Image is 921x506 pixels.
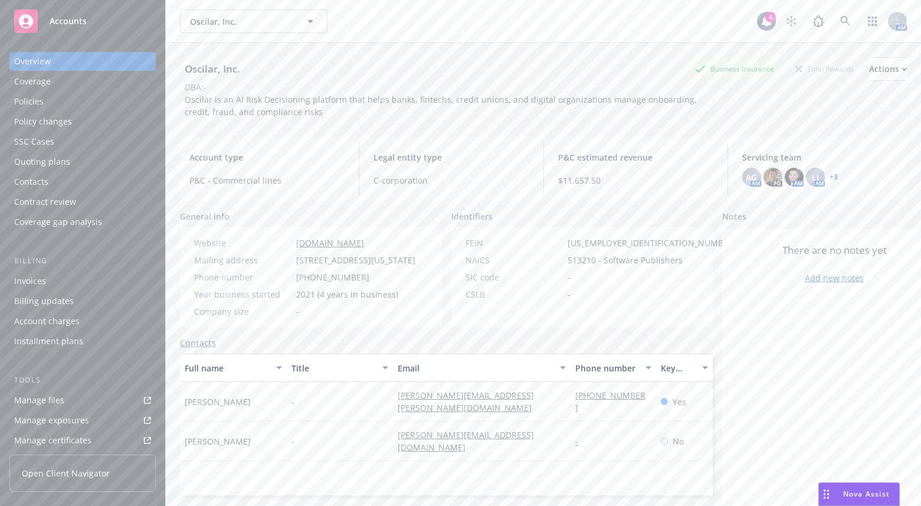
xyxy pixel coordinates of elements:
span: Account type [189,151,345,164]
span: LI [812,171,819,184]
span: Identifiers [451,210,493,223]
button: Nova Assist [818,482,900,506]
a: Coverage gap analysis [9,213,156,231]
span: AG [746,171,757,184]
span: Open Client Navigator [22,467,110,479]
span: [PERSON_NAME] [185,396,251,408]
div: Title [291,362,376,374]
div: SIC code [466,271,563,283]
div: Invoices [14,272,46,290]
span: 2021 (4 years in business) [296,288,398,301]
a: Stop snowing [779,9,803,33]
span: There are no notes yet [782,243,887,257]
span: - [568,288,571,301]
button: Title [287,354,394,382]
div: Email [398,362,553,374]
span: Nova Assist [843,489,890,499]
div: DBA: - [185,81,207,93]
a: Accounts [9,5,156,38]
div: Billing updates [14,292,74,311]
div: Policies [14,92,44,111]
span: P&C estimated revenue [558,151,713,164]
div: Manage files [14,391,64,410]
a: - [575,436,588,447]
span: Notes [722,210,746,224]
span: - [291,435,294,448]
span: [PERSON_NAME] [185,435,251,448]
button: Phone number [571,354,655,382]
div: CSLB [466,288,563,301]
span: [PHONE_NUMBER] [296,271,369,283]
button: Oscilar, Inc. [180,9,327,33]
div: Full name [185,362,269,374]
div: Oscilar, Inc. [180,61,245,77]
a: Policies [9,92,156,111]
a: Coverage [9,72,156,91]
a: Add new notes [805,272,864,284]
a: Overview [9,52,156,71]
div: Policy changes [14,112,72,131]
span: P&C - Commercial lines [189,174,345,187]
button: Email [393,354,571,382]
span: C-corporation [373,174,529,187]
span: Accounts [50,17,87,26]
a: [DOMAIN_NAME] [296,237,364,249]
a: [PHONE_NUMBER] [575,390,645,413]
div: Coverage gap analysis [14,213,102,231]
div: Account charges [14,312,80,331]
span: Yes [673,396,686,408]
div: 4 [765,12,776,22]
div: NAICS [466,254,563,266]
div: Key contact [661,362,695,374]
img: photo [763,168,782,187]
a: Manage exposures [9,411,156,430]
a: Contacts [9,172,156,191]
div: Actions [869,58,907,80]
a: Search [834,9,857,33]
div: Overview [14,52,51,71]
a: [PERSON_NAME][EMAIL_ADDRESS][PERSON_NAME][DOMAIN_NAME] [398,390,541,413]
img: photo [785,168,804,187]
div: Coverage [14,72,51,91]
a: Billing updates [9,292,156,311]
div: Tools [9,374,156,386]
div: Contract review [14,192,76,211]
span: Legal entity type [373,151,529,164]
span: $11,657.50 [558,174,713,187]
div: Billing [9,255,156,267]
a: Invoices [9,272,156,290]
a: SSC Cases [9,132,156,151]
div: Drag to move [819,483,834,505]
div: Manage certificates [14,431,91,450]
span: - [296,305,299,318]
div: Installment plans [14,332,83,351]
a: Policy changes [9,112,156,131]
a: Switch app [861,9,884,33]
span: [STREET_ADDRESS][US_STATE] [296,254,415,266]
button: Actions [869,57,907,81]
a: Contract review [9,192,156,211]
div: Company size [194,305,291,318]
div: Year business started [194,288,291,301]
div: Quoting plans [14,152,70,171]
div: Business Insurance [689,61,780,76]
span: General info [180,210,230,223]
span: - [568,271,571,283]
span: Servicing team [742,151,897,164]
a: +3 [830,174,838,181]
span: No [673,435,684,448]
div: Mailing address [194,254,291,266]
div: Contacts [14,172,48,191]
a: Contacts [180,337,216,349]
span: Oscilar is an AI Risk Decisioning platform that helps banks, fintechs, credit unions, and digital... [185,94,699,117]
div: Total Rewards [789,61,860,76]
a: Quoting plans [9,152,156,171]
a: Manage certificates [9,431,156,450]
div: Manage exposures [14,411,89,430]
a: Manage files [9,391,156,410]
span: 513210 - Software Publishers [568,254,683,266]
span: Oscilar, Inc. [190,15,292,28]
button: Key contact [656,354,713,382]
a: [PERSON_NAME][EMAIL_ADDRESS][DOMAIN_NAME] [398,429,534,453]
